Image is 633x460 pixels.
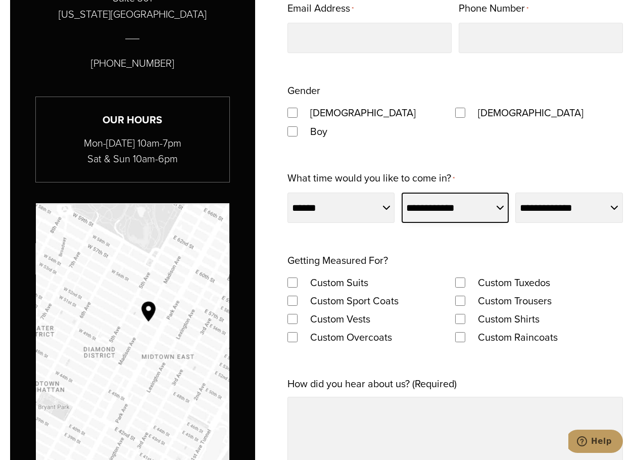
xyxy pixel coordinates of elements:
[91,55,174,71] p: [PHONE_NUMBER]
[300,273,378,292] label: Custom Suits
[36,112,229,128] h3: Our Hours
[468,104,594,122] label: [DEMOGRAPHIC_DATA]
[468,328,568,346] label: Custom Raincoats
[568,430,623,455] iframe: Opens a widget where you can chat to one of our agents
[300,104,426,122] label: [DEMOGRAPHIC_DATA]
[300,328,402,346] label: Custom Overcoats
[468,310,550,328] label: Custom Shirts
[300,292,409,310] label: Custom Sport Coats
[36,135,229,167] p: Mon-[DATE] 10am-7pm Sat & Sun 10am-6pm
[287,81,320,100] legend: Gender
[468,273,560,292] label: Custom Tuxedos
[300,122,337,141] label: Boy
[287,251,388,269] legend: Getting Measured For?
[287,169,455,189] label: What time would you like to come in?
[468,292,562,310] label: Custom Trousers
[300,310,380,328] label: Custom Vests
[287,375,457,393] label: How did you hear about us? (Required)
